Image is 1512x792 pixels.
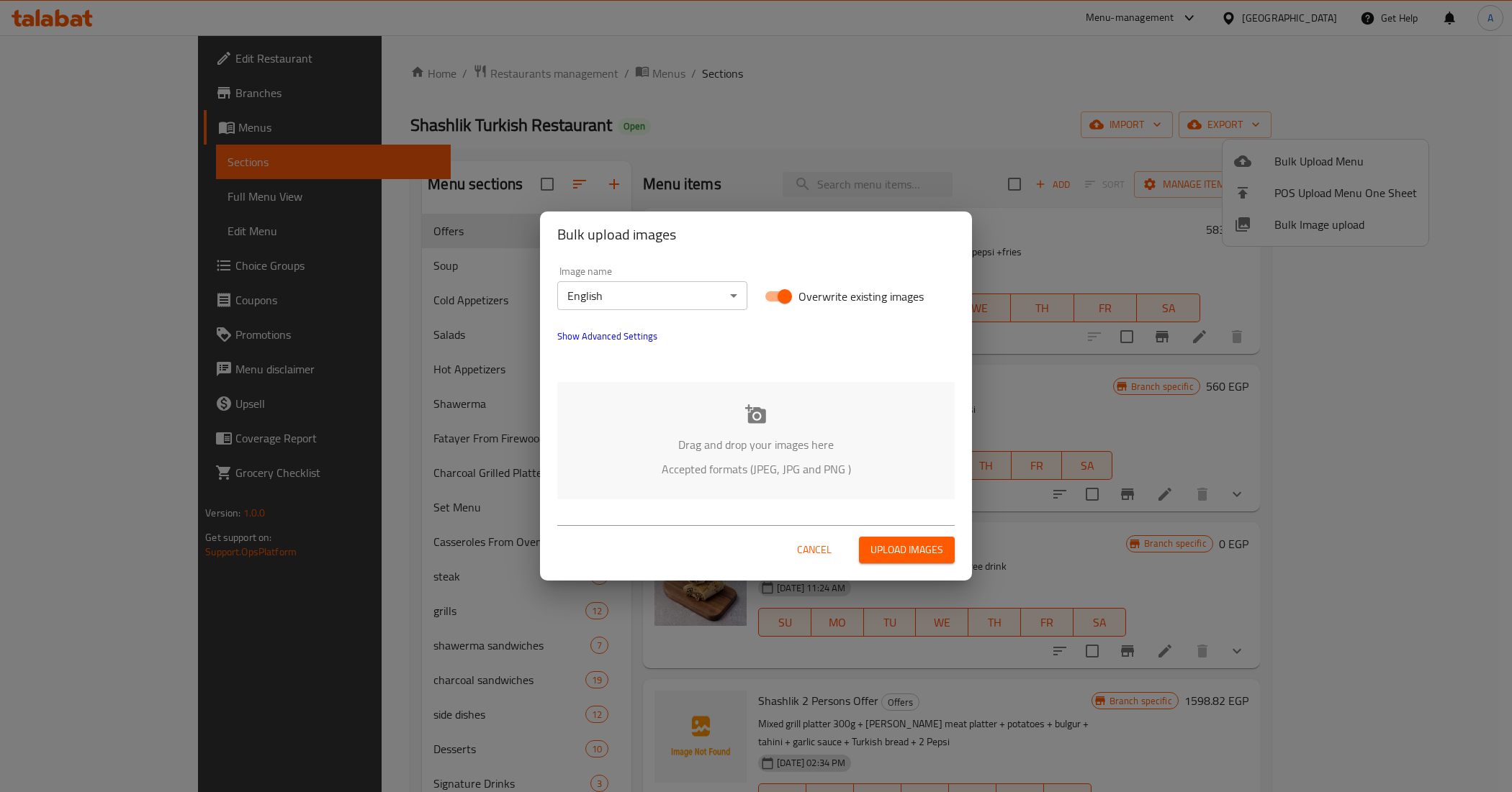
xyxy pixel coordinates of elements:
span: Upload images [870,541,943,559]
div: English [557,281,747,310]
span: Overwrite existing images [798,288,924,305]
button: Upload images [859,537,955,563]
span: Show Advanced Settings [557,327,657,345]
span: Cancel [797,541,832,559]
button: Cancel [791,537,837,563]
p: Accepted formats (JPEG, JPG and PNG ) [579,460,933,478]
button: show more [549,319,666,353]
h2: Bulk upload images [557,223,955,246]
p: Drag and drop your images here [579,436,933,453]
